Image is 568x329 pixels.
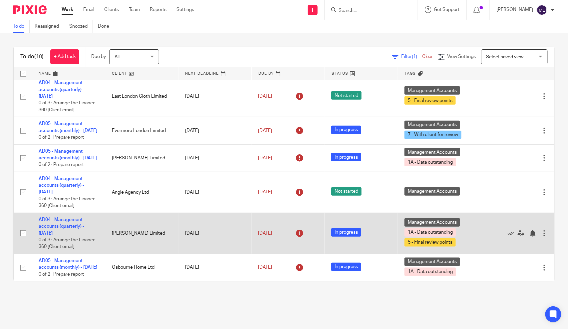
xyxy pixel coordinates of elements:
p: Due by [91,53,106,60]
span: Tags [405,72,416,75]
span: 1A - Data outstanding [405,268,456,276]
a: AD05 - Management accounts (monthly) - [DATE] [39,149,97,160]
span: In progress [331,263,361,271]
td: Evermore London Limited [105,117,178,144]
span: Select saved view [486,55,524,59]
span: 1A - Data outstanding [405,228,456,237]
td: East London Cloth Limited [105,76,178,117]
span: Filter [401,54,422,59]
a: Snoozed [69,20,93,33]
span: Not started [331,187,362,196]
a: Clients [104,6,119,13]
span: [DATE] [258,190,272,195]
input: Search [338,8,398,14]
span: Management Accounts [405,187,460,196]
p: [PERSON_NAME] [497,6,533,13]
a: Email [83,6,94,13]
a: Work [62,6,73,13]
span: 0 of 2 · Prepare report [39,163,84,167]
span: 7 - With client for review [405,131,461,139]
span: [DATE] [258,265,272,270]
a: AD05 - Management accounts (monthly) - [DATE] [39,258,97,270]
a: Settings [176,6,194,13]
span: Management Accounts [405,86,460,95]
span: 0 of 3 · Arrange the Finance 360 [Client email] [39,197,96,208]
span: (1) [412,54,417,59]
td: Osbourne Home Ltd [105,254,178,281]
span: Management Accounts [405,218,460,227]
a: Reassigned [35,20,64,33]
span: [DATE] [258,128,272,133]
a: AD04 - Management accounts (quarterly) - [DATE] [39,80,84,99]
a: Done [98,20,114,33]
td: Angle Agency Ltd [105,172,178,213]
span: All [115,55,120,59]
span: Management Accounts [405,121,460,129]
span: (10) [34,54,44,59]
td: [DATE] [178,144,252,172]
td: [DATE] [178,76,252,117]
span: [DATE] [258,156,272,160]
td: [DATE] [178,254,252,281]
span: 0 of 2 · Prepare report [39,272,84,277]
span: Management Accounts [405,148,460,156]
a: Clear [422,54,433,59]
a: AD04 - Management accounts (quarterly) - [DATE] [39,217,84,236]
a: To do [13,20,30,33]
td: [PERSON_NAME] Limited [105,144,178,172]
span: In progress [331,228,361,237]
span: 0 of 2 · Prepare report [39,135,84,140]
span: Not started [331,91,362,100]
a: Reports [150,6,166,13]
td: [DATE] [178,213,252,254]
img: svg%3E [537,5,547,15]
span: 1A - Data outstanding [405,158,456,166]
img: Pixie [13,5,47,14]
a: Team [129,6,140,13]
span: View Settings [447,54,476,59]
h1: To do [20,53,44,60]
a: AD04 - Management accounts (quarterly) - [DATE] [39,176,84,195]
span: 5 - Final review points [405,238,456,247]
span: 5 - Final review points [405,96,456,105]
a: + Add task [50,49,79,64]
span: 0 of 3 · Arrange the Finance 360 [Client email] [39,101,96,113]
td: [DATE] [178,117,252,144]
span: In progress [331,153,361,161]
span: Management Accounts [405,258,460,266]
a: Mark as done [508,230,518,237]
span: 0 of 3 · Arrange the Finance 360 [Client email] [39,238,96,249]
td: [DATE] [178,172,252,213]
span: [DATE] [258,231,272,236]
span: [DATE] [258,94,272,99]
span: In progress [331,126,361,134]
span: Get Support [434,7,460,12]
a: AD05 - Management accounts (monthly) - [DATE] [39,121,97,133]
td: [PERSON_NAME] Limited [105,213,178,254]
